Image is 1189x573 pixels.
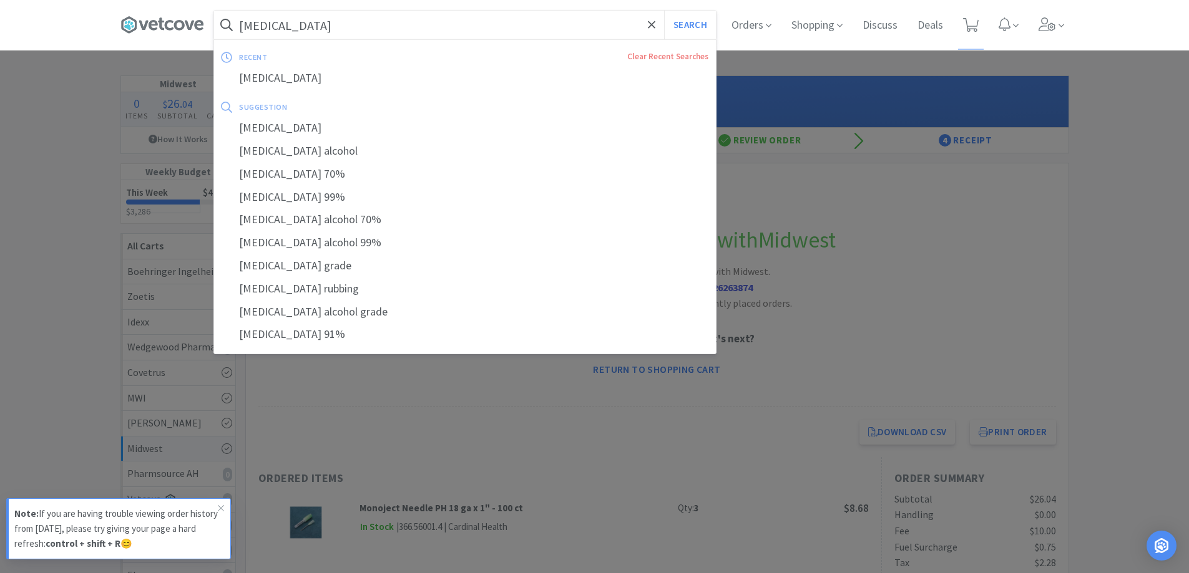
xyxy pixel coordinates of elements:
[239,47,447,67] div: recent
[214,277,716,301] div: [MEDICAL_DATA] rubbing
[214,117,716,140] div: [MEDICAL_DATA]
[46,537,120,549] strong: control + shift + R
[214,231,716,254] div: [MEDICAL_DATA] alcohol 99%
[214,186,716,209] div: [MEDICAL_DATA] 99%
[214,163,716,186] div: [MEDICAL_DATA] 70%
[858,20,903,31] a: Discuss
[627,51,708,62] a: Clear Recent Searches
[214,323,716,346] div: [MEDICAL_DATA] 91%
[214,67,716,90] div: [MEDICAL_DATA]
[214,11,716,39] input: Search by item, sku, manufacturer, ingredient, size...
[214,301,716,324] div: [MEDICAL_DATA] alcohol grade
[214,140,716,163] div: [MEDICAL_DATA] alcohol
[214,208,716,231] div: [MEDICAL_DATA] alcohol 70%
[664,11,716,39] button: Search
[239,97,497,117] div: suggestion
[214,254,716,277] div: [MEDICAL_DATA] grade
[14,508,39,519] strong: Note:
[913,20,948,31] a: Deals
[1147,531,1177,561] div: Open Intercom Messenger
[14,506,218,551] p: If you are having trouble viewing order history from [DATE], please try giving your page a hard r...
